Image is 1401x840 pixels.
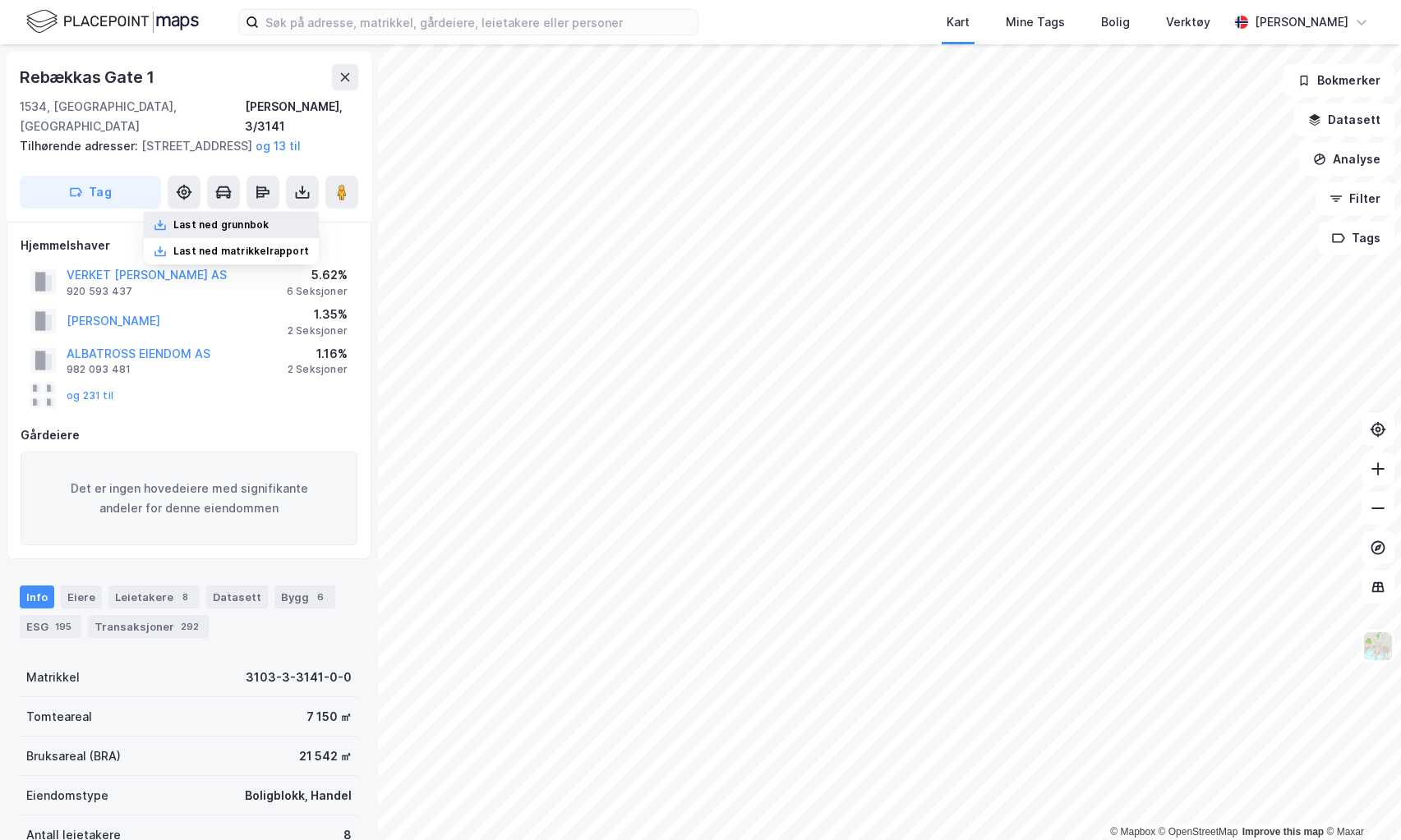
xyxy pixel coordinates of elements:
[1299,143,1394,176] button: Analyse
[26,7,199,36] img: logo.f888ab2527a4732fd821a326f86c7f29.svg
[1319,761,1401,840] div: Kontrollprogram for chat
[1255,12,1348,32] div: [PERSON_NAME]
[67,285,132,298] div: 920 593 437
[21,236,357,255] div: Hjemmelshaver
[245,97,358,136] div: [PERSON_NAME], 3/3141
[177,618,202,635] div: 292
[1159,826,1238,838] a: OpenStreetMap
[52,618,75,635] div: 195
[306,707,352,727] div: 7 150 ㎡
[20,64,158,90] div: Rebækkas Gate 1
[1006,12,1065,32] div: Mine Tags
[245,786,352,806] div: Boligblokk, Handel
[1101,12,1130,32] div: Bolig
[1283,64,1394,97] button: Bokmerker
[21,425,357,445] div: Gårdeiere
[274,585,335,608] div: Bygg
[21,452,357,545] div: Det er ingen hovedeiere med signifikante andeler for denne eiendommen
[287,285,348,298] div: 6 Seksjoner
[1110,826,1155,838] a: Mapbox
[299,746,352,766] div: 21 542 ㎡
[26,746,121,766] div: Bruksareal (BRA)
[67,363,131,376] div: 982 093 481
[246,668,352,687] div: 3103-3-3141-0-0
[26,668,80,687] div: Matrikkel
[1166,12,1210,32] div: Verktøy
[1294,103,1394,136] button: Datasett
[259,10,698,34] input: Søk på adresse, matrikkel, gårdeiere, leietakere eller personer
[108,585,200,608] div: Leietakere
[288,305,348,324] div: 1.35%
[20,176,161,209] button: Tag
[288,324,348,337] div: 2 Seksjoner
[20,139,141,153] span: Tilhørende adresser:
[26,707,92,727] div: Tomteareal
[1319,761,1401,840] iframe: Chat Widget
[61,585,102,608] div: Eiere
[1316,182,1394,215] button: Filter
[20,136,345,156] div: [STREET_ADDRESS]
[288,363,348,376] div: 2 Seksjoner
[1362,631,1394,662] img: Z
[173,218,269,232] div: Last ned grunnbok
[88,615,209,638] div: Transaksjoner
[20,97,245,136] div: 1534, [GEOGRAPHIC_DATA], [GEOGRAPHIC_DATA]
[1242,826,1324,838] a: Improve this map
[26,786,108,806] div: Eiendomstype
[177,589,193,605] div: 8
[206,585,268,608] div: Datasett
[312,589,329,605] div: 6
[947,12,970,32] div: Kart
[20,615,81,638] div: ESG
[173,245,309,258] div: Last ned matrikkelrapport
[1318,222,1394,255] button: Tags
[288,344,348,364] div: 1.16%
[287,265,348,285] div: 5.62%
[20,585,54,608] div: Info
